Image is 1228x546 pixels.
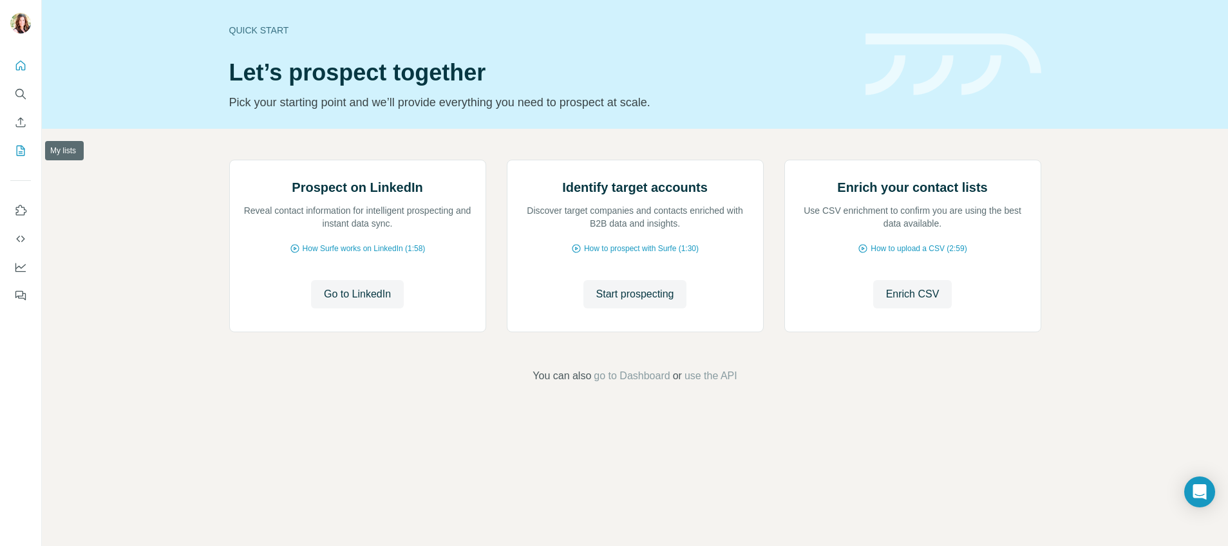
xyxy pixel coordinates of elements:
span: Enrich CSV [886,287,940,302]
button: Use Surfe API [10,227,31,250]
p: Pick your starting point and we’ll provide everything you need to prospect at scale. [229,93,850,111]
button: Go to LinkedIn [311,280,404,308]
button: Use Surfe on LinkedIn [10,199,31,222]
img: Avatar [10,13,31,33]
span: or [673,368,682,384]
h2: Prospect on LinkedIn [292,178,422,196]
h2: Identify target accounts [562,178,708,196]
button: Enrich CSV [10,111,31,134]
span: Start prospecting [596,287,674,302]
p: Reveal contact information for intelligent prospecting and instant data sync. [243,204,473,230]
p: Discover target companies and contacts enriched with B2B data and insights. [520,204,750,230]
span: How to upload a CSV (2:59) [871,243,967,254]
button: Search [10,82,31,106]
div: Quick start [229,24,850,37]
img: banner [865,33,1041,96]
span: How to prospect with Surfe (1:30) [584,243,699,254]
button: Dashboard [10,256,31,279]
h1: Let’s prospect together [229,60,850,86]
button: Enrich CSV [873,280,952,308]
button: Start prospecting [583,280,687,308]
button: go to Dashboard [594,368,670,384]
button: Feedback [10,284,31,307]
h2: Enrich your contact lists [837,178,987,196]
button: use the API [685,368,737,384]
div: Open Intercom Messenger [1184,476,1215,507]
button: My lists [10,139,31,162]
p: Use CSV enrichment to confirm you are using the best data available. [798,204,1028,230]
button: Quick start [10,54,31,77]
span: You can also [533,368,591,384]
span: Go to LinkedIn [324,287,391,302]
span: How Surfe works on LinkedIn (1:58) [303,243,426,254]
